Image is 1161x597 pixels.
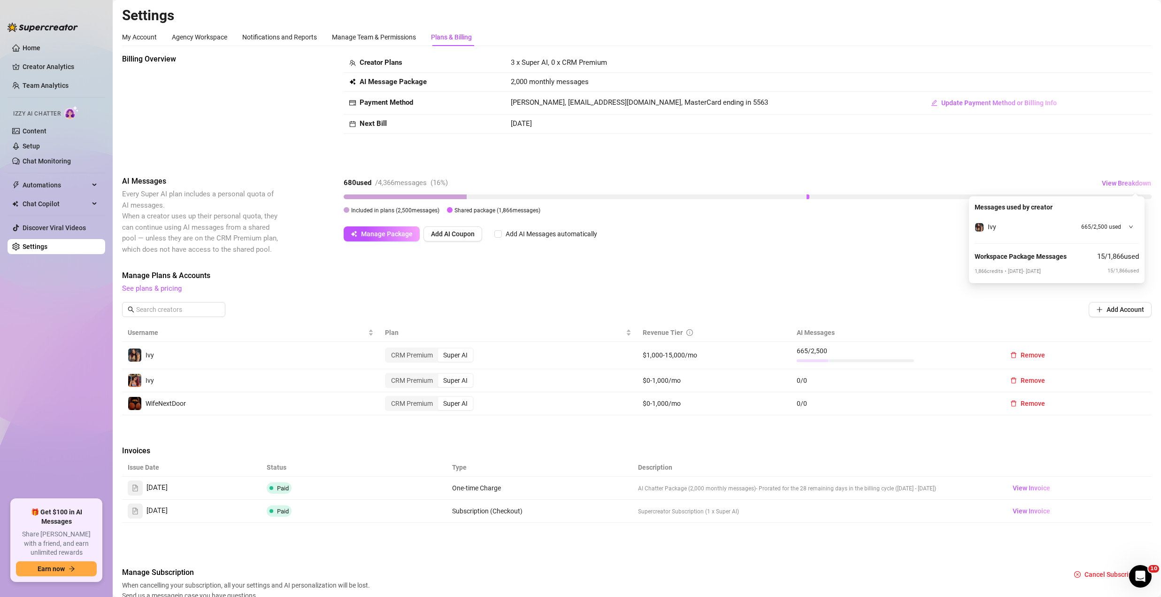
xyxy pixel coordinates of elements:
[23,224,86,232] a: Discover Viral Videos
[511,77,589,88] span: 2,000 monthly messages
[511,58,607,67] span: 3 x Super AI, 0 x CRM Premium
[797,346,992,356] span: 665 / 2,500
[452,484,501,492] span: One-time Charge
[1009,482,1054,494] a: View Invoice
[1010,352,1017,358] span: delete
[122,190,278,254] span: Every Super AI plan includes a personal quota of AI messages. When a creator uses up their person...
[1084,571,1144,578] span: Cancel Subscription
[1074,571,1081,578] span: close-circle
[923,95,1064,110] button: Update Payment Method or Billing Info
[975,203,1053,211] strong: Messages used by creator
[454,207,540,214] span: Shared package ( 1,866 messages)
[1148,565,1159,573] span: 10
[261,458,446,477] th: Status
[128,306,134,313] span: search
[975,223,984,232] img: Ivy
[128,327,366,338] span: Username
[146,377,154,384] span: Ivy
[128,397,141,410] img: WifeNextDoor
[386,349,438,362] div: CRM Premium
[351,207,439,214] span: Included in plans ( 2,500 messages)
[172,32,227,42] div: Agency Workspace
[1096,306,1103,313] span: plus
[1107,306,1144,313] span: Add Account
[1010,377,1017,384] span: delete
[146,351,154,359] span: Ivy
[349,121,356,127] span: calendar
[332,32,416,42] div: Manage Team & Permissions
[12,201,18,207] img: Chat Copilot
[23,243,47,250] a: Settings
[69,566,75,572] span: arrow-right
[1089,302,1152,317] button: Add Account
[146,505,168,517] span: [DATE]
[122,32,157,42] div: My Account
[146,482,168,494] span: [DATE]
[1129,225,1133,229] span: down
[632,458,1003,477] th: Description
[349,100,356,106] span: credit-card
[1021,351,1045,359] span: Remove
[242,32,317,42] div: Notifications and Reports
[8,23,78,32] img: logo-BBDzfeDw.svg
[1129,565,1152,588] iframe: Intercom live chat
[931,100,938,106] span: edit
[132,508,138,514] span: file-text
[379,324,637,342] th: Plan
[361,230,413,238] span: Manage Package
[12,181,20,189] span: thunderbolt
[1009,505,1054,517] a: View Invoice
[128,349,141,362] img: Ivy
[360,58,402,67] strong: Creator Plans
[431,230,475,238] span: Add AI Coupon
[38,565,65,573] span: Earn now
[23,44,40,52] a: Home
[23,127,46,135] a: Content
[360,78,427,86] strong: AI Message Package
[122,567,373,578] span: Manage Subscription
[23,178,89,193] span: Automations
[756,485,936,492] span: - Prorated for the 28 remaining days in the billing cycle ([DATE] - [DATE])
[797,375,992,386] span: 0 / 0
[452,507,523,515] span: Subscription (Checkout)
[1003,373,1053,388] button: Remove
[686,329,693,336] span: info-circle
[122,445,280,457] span: Invoices
[431,32,472,42] div: Plans & Billing
[791,324,997,342] th: AI Messages
[277,485,289,492] span: Paid
[643,329,683,336] span: Revenue Tier
[1003,348,1053,363] button: Remove
[386,397,438,410] div: CRM Premium
[988,223,996,231] span: Ivy
[1013,506,1050,516] span: View Invoice
[1010,400,1017,407] span: delete
[23,196,89,211] span: Chat Copilot
[136,304,212,315] input: Search creators
[975,218,1139,236] div: IvyIvy665/2,500 used
[146,400,186,407] span: WifeNextDoor
[1021,377,1045,384] span: Remove
[23,82,69,89] a: Team Analytics
[637,392,792,415] td: $0-1,000/mo
[797,398,992,409] span: 0 / 0
[122,270,1152,281] span: Manage Plans & Accounts
[64,106,79,119] img: AI Chatter
[638,508,739,515] span: Supercreator Subscription (1 x Super AI)
[506,229,597,239] div: Add AI Messages automatically
[23,157,71,165] a: Chat Monitoring
[122,324,379,342] th: Username
[16,561,97,576] button: Earn nowarrow-right
[16,530,97,558] span: Share [PERSON_NAME] with a friend, and earn unlimited rewards
[23,59,98,74] a: Creator Analytics
[277,508,289,515] span: Paid
[511,119,532,128] span: [DATE]
[1081,223,1121,232] span: 665 / 2,500 used
[438,349,473,362] div: Super AI
[360,119,387,128] strong: Next Bill
[385,348,474,363] div: segmented control
[511,98,768,107] span: [PERSON_NAME], [EMAIL_ADDRESS][DOMAIN_NAME], MasterCard ending in 5563
[122,284,182,293] a: See plans & pricing
[1021,400,1045,407] span: Remove
[23,142,40,150] a: Setup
